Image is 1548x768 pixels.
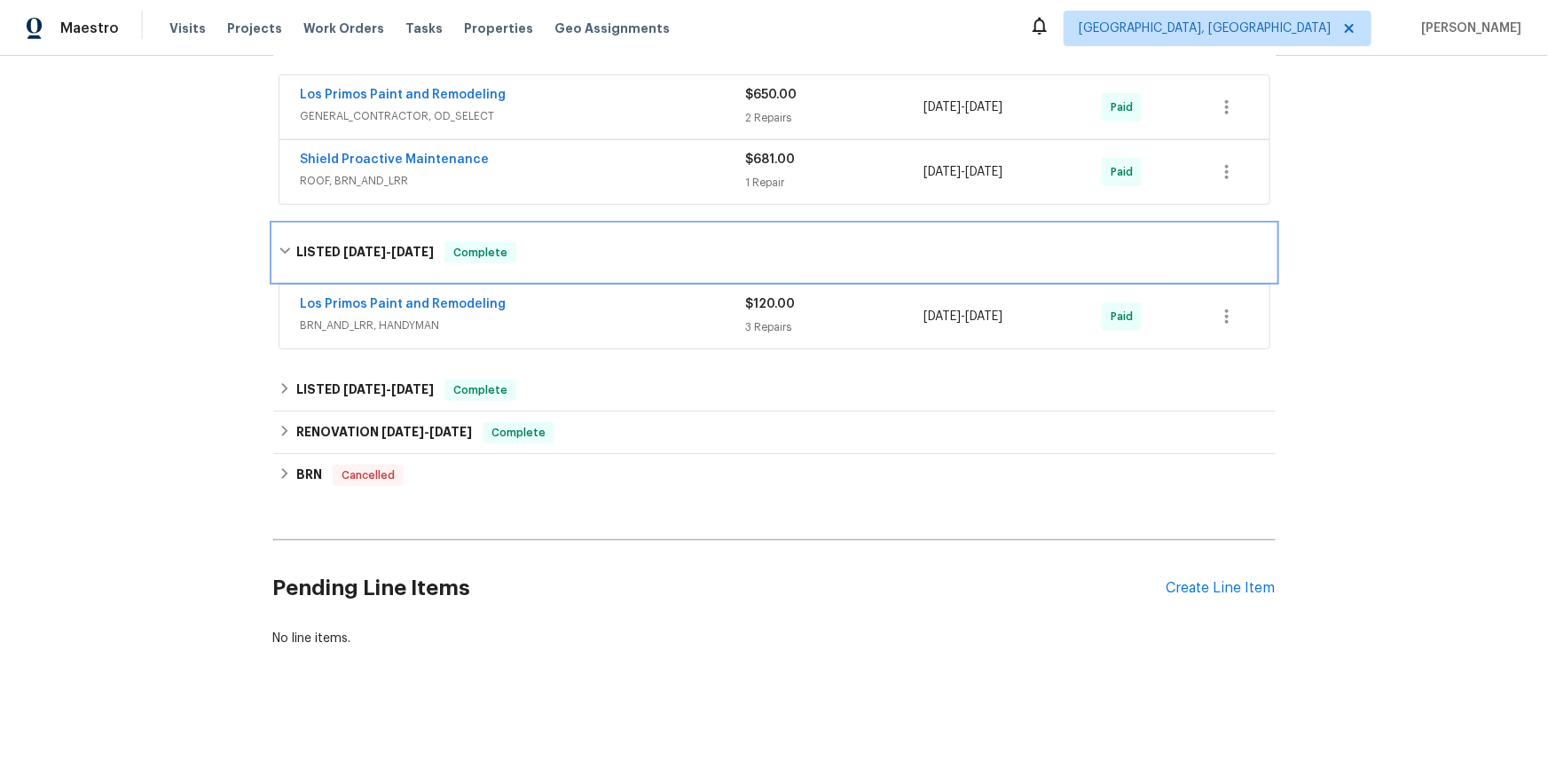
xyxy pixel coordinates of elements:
span: Paid [1111,163,1140,181]
span: [DATE] [343,383,386,396]
div: Create Line Item [1167,580,1276,597]
span: [DATE] [391,383,434,396]
span: Complete [446,244,515,262]
span: [DATE] [381,426,424,438]
a: Shield Proactive Maintenance [301,153,490,166]
span: ROOF, BRN_AND_LRR [301,172,746,190]
span: Complete [446,381,515,399]
span: [PERSON_NAME] [1414,20,1521,37]
span: BRN_AND_LRR, HANDYMAN [301,317,746,334]
div: No line items. [273,630,1276,647]
span: [DATE] [391,246,434,258]
span: $681.00 [746,153,796,166]
span: [DATE] [965,166,1002,178]
span: [DATE] [343,246,386,258]
span: [DATE] [923,166,961,178]
div: BRN Cancelled [273,454,1276,497]
span: Cancelled [334,466,402,484]
span: Paid [1111,98,1140,116]
span: Paid [1111,308,1140,325]
span: - [923,308,1002,325]
span: [GEOGRAPHIC_DATA], [GEOGRAPHIC_DATA] [1079,20,1331,37]
span: [DATE] [429,426,472,438]
span: Complete [484,424,553,442]
h6: RENOVATION [296,422,472,443]
span: Work Orders [303,20,384,37]
span: GENERAL_CONTRACTOR, OD_SELECT [301,107,746,125]
div: 3 Repairs [746,318,924,336]
a: Los Primos Paint and Remodeling [301,89,507,101]
div: 2 Repairs [746,109,924,127]
span: Maestro [60,20,119,37]
span: [DATE] [923,101,961,114]
span: - [923,163,1002,181]
span: [DATE] [965,310,1002,323]
div: RENOVATION [DATE]-[DATE]Complete [273,411,1276,454]
span: [DATE] [965,101,1002,114]
div: LISTED [DATE]-[DATE]Complete [273,224,1276,281]
div: LISTED [DATE]-[DATE]Complete [273,369,1276,411]
span: - [343,383,434,396]
span: - [343,246,434,258]
span: $650.00 [746,89,798,101]
span: Tasks [405,22,443,35]
span: [DATE] [923,310,961,323]
span: Projects [227,20,282,37]
a: Los Primos Paint and Remodeling [301,298,507,310]
span: Properties [464,20,533,37]
span: - [381,426,472,438]
span: Geo Assignments [554,20,670,37]
span: $120.00 [746,298,796,310]
h6: LISTED [296,242,434,263]
span: Visits [169,20,206,37]
span: - [923,98,1002,116]
div: 1 Repair [746,174,924,192]
h6: BRN [296,465,322,486]
h6: LISTED [296,380,434,401]
h2: Pending Line Items [273,547,1167,630]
